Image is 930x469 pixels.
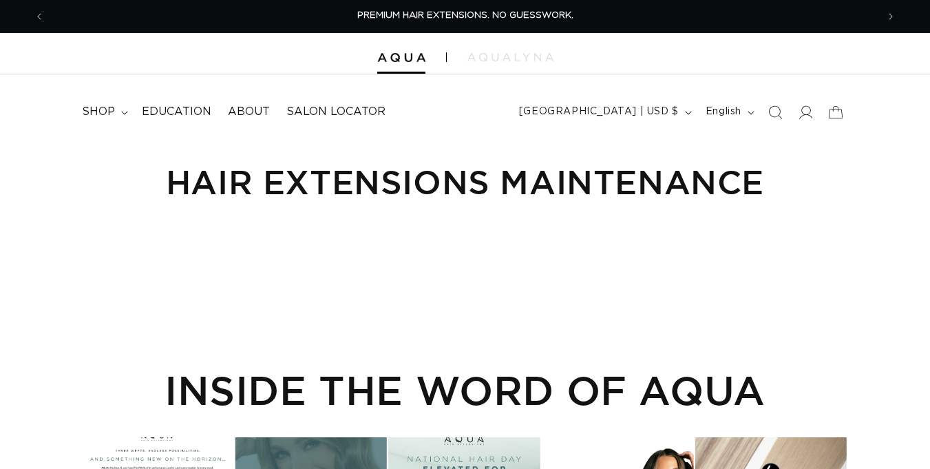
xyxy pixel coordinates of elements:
summary: Search [760,97,790,127]
span: PREMIUM HAIR EXTENSIONS. NO GUESSWORK. [357,11,573,20]
img: Aqua Hair Extensions [377,53,425,63]
button: [GEOGRAPHIC_DATA] | USD $ [511,99,697,125]
h1: Hair Extensions Maintenance [82,160,848,203]
button: Previous announcement [24,3,54,30]
summary: shop [74,96,134,127]
button: Next announcement [876,3,906,30]
span: Salon Locator [286,105,385,119]
span: Education [142,105,211,119]
h2: INSIDE THE WORD OF AQUA [82,366,848,413]
span: [GEOGRAPHIC_DATA] | USD $ [519,105,679,119]
img: aqualyna.com [467,53,553,61]
a: About [220,96,278,127]
button: English [697,99,760,125]
a: Salon Locator [278,96,394,127]
span: English [706,105,741,119]
span: shop [82,105,115,119]
a: Education [134,96,220,127]
span: About [228,105,270,119]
